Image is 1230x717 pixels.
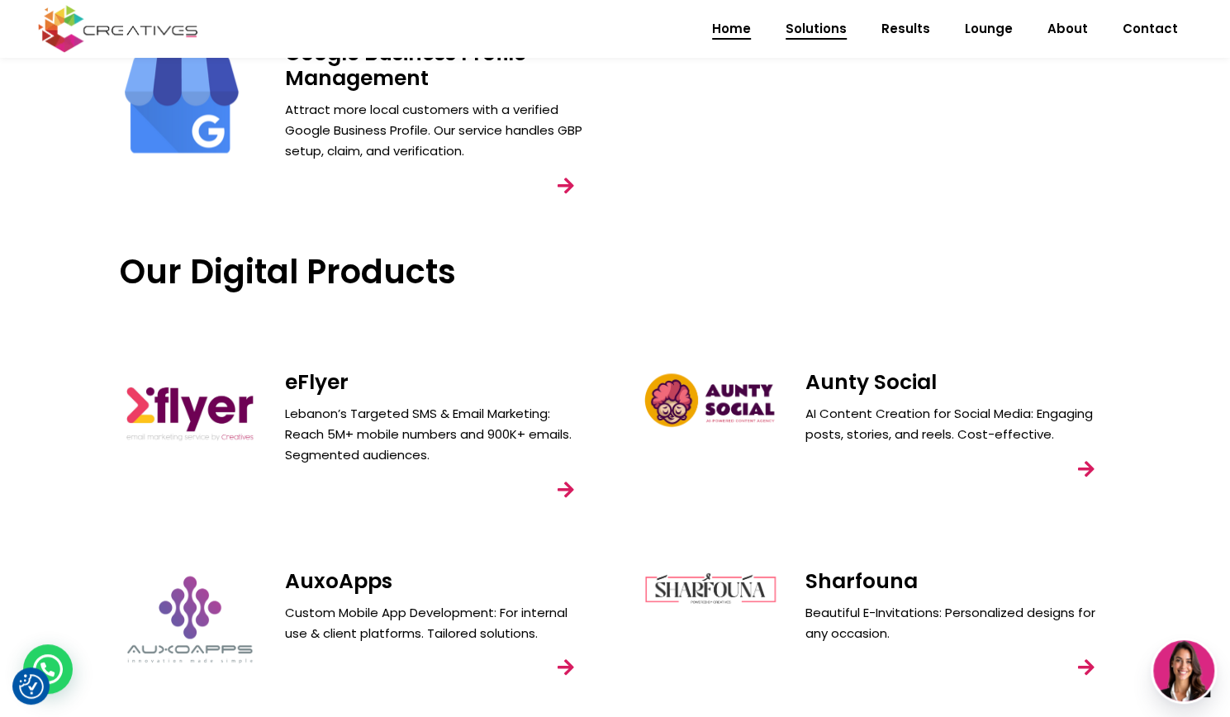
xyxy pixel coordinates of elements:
a: Results [864,7,947,50]
a: About [1030,7,1105,50]
a: Google Business Profile Management [285,39,526,93]
a: eFlyer [285,368,349,396]
h3: Our Digital Products [120,252,1111,292]
img: Creatives | Solutions [640,568,781,608]
p: Beautiful E-Invitations: Personalized designs for any occasion. [805,601,1111,643]
a: link [543,163,589,209]
a: link [1063,644,1109,691]
span: Home [712,7,751,50]
a: Lounge [947,7,1030,50]
a: Aunty Social [805,368,937,396]
a: link [543,467,589,513]
img: Creatives | Solutions [120,568,260,669]
a: Home [695,7,768,50]
img: Creatives | Solutions [640,370,781,430]
img: Creatives | Solutions [120,370,260,452]
a: link [1063,446,1109,492]
a: Sharfouna [805,566,918,595]
button: Consent Preferences [19,674,44,699]
a: Solutions [768,7,864,50]
p: Custom Mobile App Development: For internal use & client platforms. Tailored solutions. [285,601,591,643]
span: Results [881,7,930,50]
span: Contact [1123,7,1178,50]
span: About [1047,7,1088,50]
img: Creatives | Solutions [120,41,244,165]
img: Revisit consent button [19,674,44,699]
span: Solutions [786,7,847,50]
span: Lounge [965,7,1013,50]
p: Attract more local customers with a verified Google Business Profile. Our service handles GBP set... [285,99,591,161]
img: agent [1153,640,1214,701]
img: Creatives [35,3,202,55]
div: WhatsApp contact [23,644,73,694]
a: link [543,644,589,691]
a: Contact [1105,7,1195,50]
p: AI Content Creation for Social Media: Engaging posts, stories, and reels. Cost-effective. [805,403,1111,444]
p: Lebanon’s Targeted SMS & Email Marketing: Reach 5M+ mobile numbers and 900K+ emails. Segmented au... [285,403,591,465]
a: AuxoApps [285,566,392,595]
